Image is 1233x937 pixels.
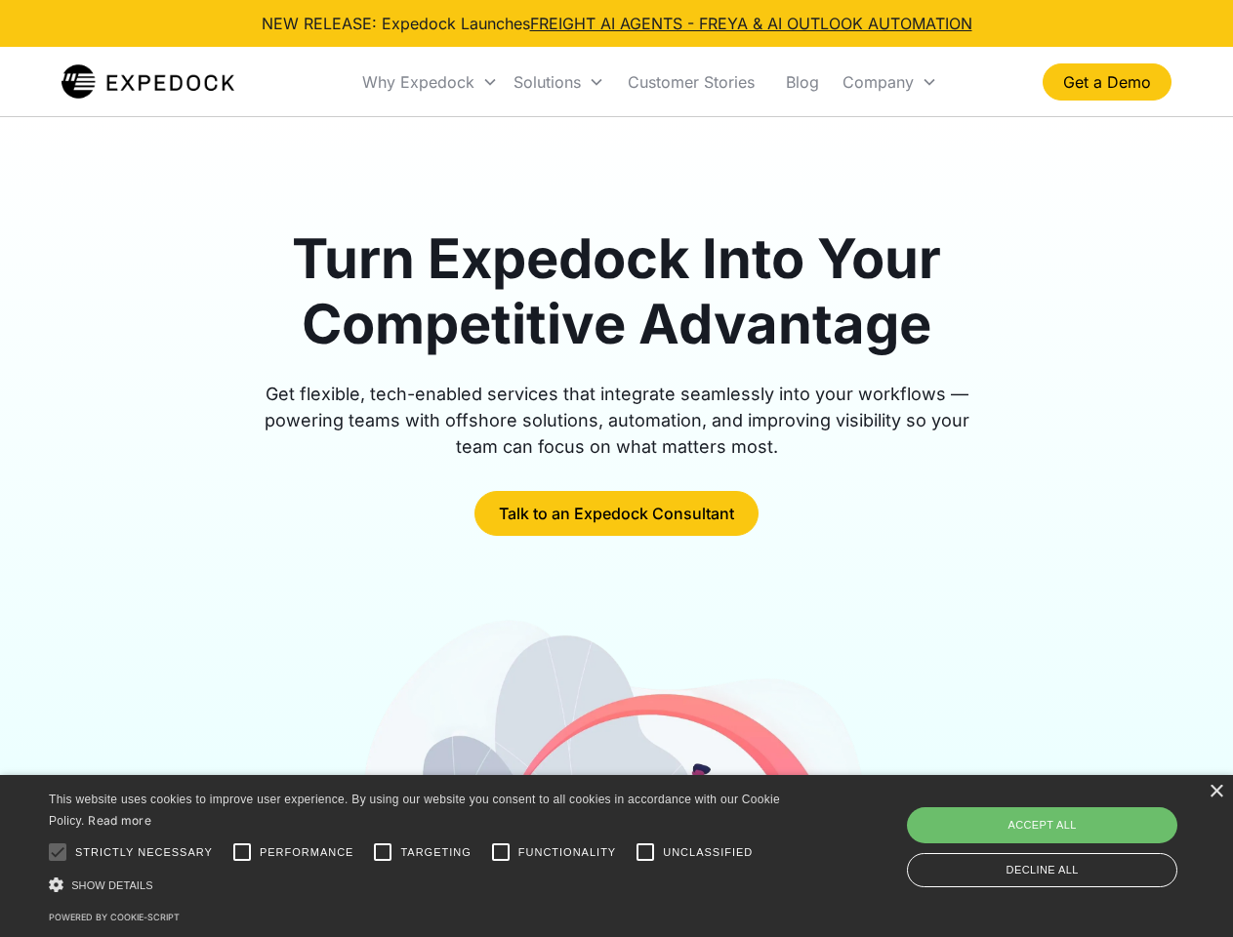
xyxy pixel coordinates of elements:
[354,49,506,115] div: Why Expedock
[49,912,180,922] a: Powered by cookie-script
[400,844,471,861] span: Targeting
[506,49,612,115] div: Solutions
[835,49,945,115] div: Company
[843,72,914,92] div: Company
[71,879,153,891] span: Show details
[62,62,234,102] a: home
[663,844,753,861] span: Unclassified
[242,381,992,460] div: Get flexible, tech-enabled services that integrate seamlessly into your workflows — powering team...
[530,14,972,33] a: FREIGHT AI AGENTS - FREYA & AI OUTLOOK AUTOMATION
[262,12,972,35] div: NEW RELEASE: Expedock Launches
[62,62,234,102] img: Expedock Logo
[75,844,213,861] span: Strictly necessary
[518,844,616,861] span: Functionality
[362,72,474,92] div: Why Expedock
[49,793,780,829] span: This website uses cookies to improve user experience. By using our website you consent to all coo...
[260,844,354,861] span: Performance
[514,72,581,92] div: Solutions
[908,726,1233,937] iframe: Chat Widget
[1043,63,1171,101] a: Get a Demo
[612,49,770,115] a: Customer Stories
[88,813,151,828] a: Read more
[49,875,787,895] div: Show details
[770,49,835,115] a: Blog
[474,491,759,536] a: Talk to an Expedock Consultant
[242,226,992,357] h1: Turn Expedock Into Your Competitive Advantage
